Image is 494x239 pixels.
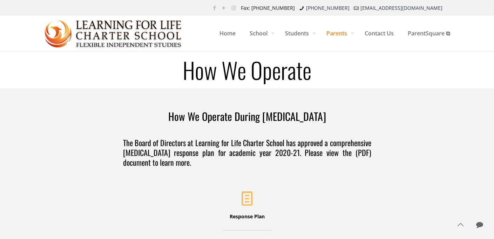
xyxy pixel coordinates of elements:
[230,213,265,220] span: Response Plan
[212,16,243,51] a: Home
[360,5,442,11] a: [EMAIL_ADDRESS][DOMAIN_NAME]
[33,59,461,81] h1: How We Operate
[319,16,358,51] a: Parents
[243,16,278,51] a: School
[211,4,218,11] a: Facebook icon
[243,23,278,44] span: School
[401,23,457,44] span: ParentSquare ⧉
[453,217,468,232] a: Back to top icon
[401,16,457,51] a: ParentSquare ⧉
[298,5,305,11] i: phone
[306,5,350,11] a: [PHONE_NUMBER]
[45,16,182,51] a: Learning for Life Charter School
[358,23,401,44] span: Contact Us
[278,16,319,51] a: Students
[223,182,272,231] a: Response Plan
[230,4,237,11] a: Instagram icon
[123,138,371,167] h4: The Board of Directors at Learning for Life Charter School has approved a comprehensive [MEDICAL_...
[45,16,182,51] img: How We Operate
[221,4,228,11] a: YouTube icon
[212,23,243,44] span: Home
[353,5,360,11] i: mail
[123,109,371,123] h3: How We Operate During [MEDICAL_DATA]
[358,16,401,51] a: Contact Us
[278,23,319,44] span: Students
[319,23,358,44] span: Parents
